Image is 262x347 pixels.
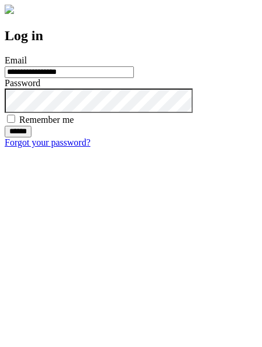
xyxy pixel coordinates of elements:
label: Remember me [19,115,74,125]
h2: Log in [5,28,257,44]
label: Password [5,78,40,88]
a: Forgot your password? [5,137,90,147]
label: Email [5,55,27,65]
img: logo-4e3dc11c47720685a147b03b5a06dd966a58ff35d612b21f08c02c0306f2b779.png [5,5,14,14]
